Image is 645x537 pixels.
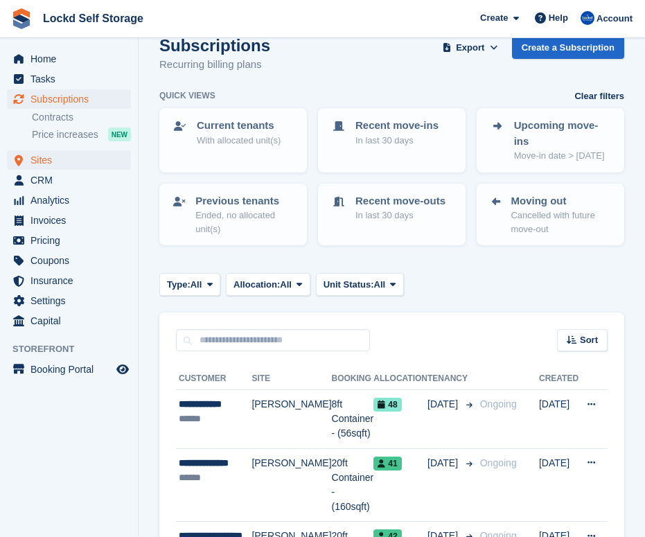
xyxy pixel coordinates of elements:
[7,251,131,270] a: menu
[549,11,568,25] span: Help
[480,398,517,410] span: Ongoing
[440,36,501,59] button: Export
[30,311,114,331] span: Capital
[30,271,114,290] span: Insurance
[30,49,114,69] span: Home
[480,457,517,468] span: Ongoing
[30,191,114,210] span: Analytics
[159,89,215,102] h6: Quick views
[580,333,598,347] span: Sort
[355,193,445,209] p: Recent move-outs
[316,273,404,296] button: Unit Status: All
[11,8,32,29] img: stora-icon-8386f47178a22dfd0bd8f6a31ec36ba5ce8667c1dd55bd0f319d3a0aa187defe.svg
[30,69,114,89] span: Tasks
[30,170,114,190] span: CRM
[32,111,131,124] a: Contracts
[30,291,114,310] span: Settings
[332,368,374,390] th: Booking
[176,368,251,390] th: Customer
[161,185,306,245] a: Previous tenants Ended, no allocated unit(s)
[373,398,401,412] span: 48
[427,368,475,390] th: Tenancy
[30,251,114,270] span: Coupons
[7,360,131,379] a: menu
[332,448,374,522] td: 20ft Container - (160sqft)
[539,390,578,449] td: [DATE]
[514,149,612,163] p: Move-in date > [DATE]
[374,278,386,292] span: All
[332,390,374,449] td: 8ft Container - (56sqft)
[167,278,191,292] span: Type:
[7,191,131,210] a: menu
[251,448,331,522] td: [PERSON_NAME]
[511,209,612,236] p: Cancelled with future move-out
[161,109,306,155] a: Current tenants With allocated unit(s)
[539,448,578,522] td: [DATE]
[512,36,624,59] a: Create a Subscription
[514,118,612,149] p: Upcoming move-ins
[7,69,131,89] a: menu
[114,361,131,378] a: Preview store
[7,89,131,109] a: menu
[159,273,220,296] button: Type: All
[355,118,439,134] p: Recent move-ins
[355,134,439,148] p: In last 30 days
[480,11,508,25] span: Create
[478,109,623,171] a: Upcoming move-ins Move-in date > [DATE]
[539,368,578,390] th: Created
[319,185,464,231] a: Recent move-outs In last 30 days
[7,311,131,331] a: menu
[324,278,374,292] span: Unit Status:
[7,170,131,190] a: menu
[251,390,331,449] td: [PERSON_NAME]
[233,278,280,292] span: Allocation:
[32,128,98,141] span: Price increases
[373,368,427,390] th: Allocation
[195,209,294,236] p: Ended, no allocated unit(s)
[511,193,612,209] p: Moving out
[478,185,623,245] a: Moving out Cancelled with future move-out
[456,41,484,55] span: Export
[30,360,114,379] span: Booking Portal
[597,12,633,26] span: Account
[30,150,114,170] span: Sites
[226,273,310,296] button: Allocation: All
[427,456,461,470] span: [DATE]
[7,271,131,290] a: menu
[581,11,594,25] img: Jonny Bleach
[7,211,131,230] a: menu
[191,278,202,292] span: All
[37,7,149,30] a: Lockd Self Storage
[30,231,114,250] span: Pricing
[12,342,138,356] span: Storefront
[373,457,401,470] span: 41
[7,49,131,69] a: menu
[159,36,270,55] h1: Subscriptions
[7,150,131,170] a: menu
[108,127,131,141] div: NEW
[32,127,131,142] a: Price increases NEW
[197,118,281,134] p: Current tenants
[159,57,270,73] p: Recurring billing plans
[197,134,281,148] p: With allocated unit(s)
[319,109,464,155] a: Recent move-ins In last 30 days
[251,368,331,390] th: Site
[30,89,114,109] span: Subscriptions
[7,291,131,310] a: menu
[574,89,624,103] a: Clear filters
[280,278,292,292] span: All
[30,211,114,230] span: Invoices
[195,193,294,209] p: Previous tenants
[427,397,461,412] span: [DATE]
[355,209,445,222] p: In last 30 days
[7,231,131,250] a: menu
